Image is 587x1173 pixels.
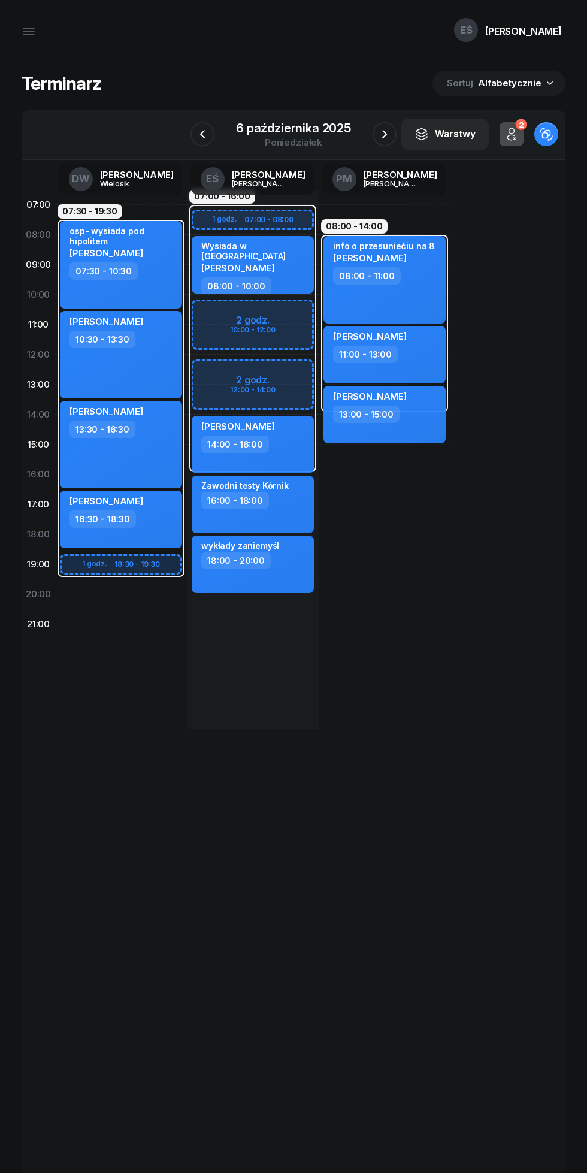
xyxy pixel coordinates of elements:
[201,421,275,432] span: [PERSON_NAME]
[69,247,143,259] span: [PERSON_NAME]
[206,174,219,184] span: EŚ
[447,75,476,91] span: Sortuj
[333,252,407,264] span: [PERSON_NAME]
[336,174,352,184] span: PM
[22,370,55,400] div: 13:00
[201,540,279,551] div: wykłady zaniemyśl
[236,138,351,147] div: poniedziałek
[460,25,473,35] span: EŚ
[69,510,136,528] div: 16:30 - 18:30
[485,26,562,36] div: [PERSON_NAME]
[333,267,401,285] div: 08:00 - 11:00
[236,122,351,134] div: 6 października 2025
[69,406,143,417] span: [PERSON_NAME]
[201,492,269,509] div: 16:00 - 18:00
[22,340,55,370] div: 12:00
[69,262,138,280] div: 07:30 - 10:30
[22,519,55,549] div: 18:00
[69,316,143,327] span: [PERSON_NAME]
[333,241,435,251] div: info o przesuniećiu na 8
[72,174,90,184] span: DW
[401,119,489,150] button: Warstwy
[414,126,476,142] div: Warstwy
[323,164,447,195] a: PM[PERSON_NAME][PERSON_NAME]
[364,180,421,188] div: [PERSON_NAME]
[432,71,565,96] button: Sortuj Alfabetycznie
[22,220,55,250] div: 08:00
[232,180,289,188] div: [PERSON_NAME]
[22,609,55,639] div: 21:00
[201,277,271,295] div: 08:00 - 10:00
[232,170,305,179] div: [PERSON_NAME]
[22,250,55,280] div: 09:00
[201,436,269,453] div: 14:00 - 16:00
[59,164,183,195] a: DW[PERSON_NAME]Wielosik
[100,180,158,188] div: Wielosik
[333,406,400,423] div: 13:00 - 15:00
[22,280,55,310] div: 10:00
[500,122,524,146] button: 2
[333,346,398,363] div: 11:00 - 13:00
[69,331,135,348] div: 10:30 - 13:30
[22,72,101,94] h1: Terminarz
[22,459,55,489] div: 16:00
[22,549,55,579] div: 19:00
[364,170,437,179] div: [PERSON_NAME]
[201,552,271,569] div: 18:00 - 20:00
[69,226,175,246] div: osp- wysiada pod hipolitem
[515,119,527,131] div: 2
[22,400,55,430] div: 14:00
[22,489,55,519] div: 17:00
[201,480,289,491] div: Zawodni testy Kórnik
[69,495,143,507] span: [PERSON_NAME]
[22,430,55,459] div: 15:00
[333,331,407,342] span: [PERSON_NAME]
[191,164,315,195] a: EŚ[PERSON_NAME][PERSON_NAME]
[22,190,55,220] div: 07:00
[22,579,55,609] div: 20:00
[69,421,135,438] div: 13:30 - 16:30
[100,170,174,179] div: [PERSON_NAME]
[333,391,407,402] span: [PERSON_NAME]
[22,310,55,340] div: 11:00
[201,241,307,261] div: Wysiada w [GEOGRAPHIC_DATA]
[201,262,275,274] span: [PERSON_NAME]
[478,77,541,89] span: Alfabetycznie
